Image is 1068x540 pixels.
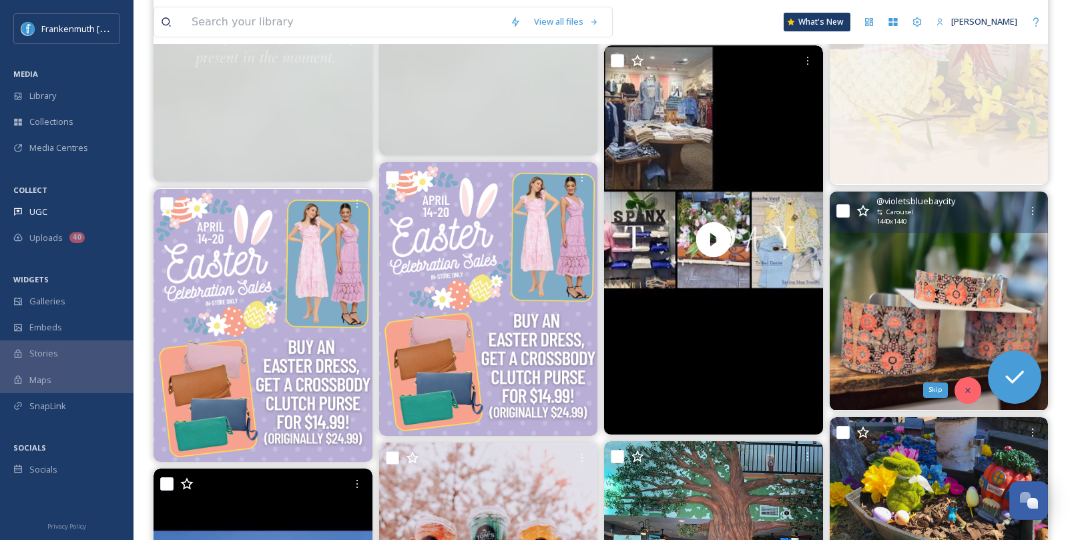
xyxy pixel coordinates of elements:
span: UGC [29,206,47,218]
img: There's just three days left to shop our Easter Celebration Sales! Don't miss out on these egg-ce... [379,162,598,435]
button: Open Chat [1009,481,1048,520]
span: WIDGETS [13,274,49,284]
img: Social%20Media%20PFP%202025.jpg [21,22,35,35]
img: thumbnail [604,45,823,435]
span: SOCIALS [13,443,46,453]
span: Stories [29,347,58,360]
span: Embeds [29,321,62,334]
span: Collections [29,115,73,128]
a: Privacy Policy [47,517,86,533]
span: [PERSON_NAME] [951,15,1017,27]
img: Earring hook is surgical stainless steel. Hypoallergenic, nickel free and sensitive skin friendly... [830,192,1049,411]
div: 40 [69,232,85,243]
a: [PERSON_NAME] [929,9,1024,35]
a: What's New [784,13,850,31]
span: Uploads [29,232,63,244]
span: Carousel [886,208,913,217]
span: Privacy Policy [47,522,86,531]
span: Galleries [29,295,65,308]
span: SnapLink [29,400,66,413]
span: COLLECT [13,185,47,195]
input: Search your library [185,7,503,37]
video: Just a few beautiful things we're eyeing for our closets😉 #abbysoffrankenmuth #frankenmuth #michi... [604,45,823,435]
span: MEDIA [13,69,38,79]
span: 1440 x 1440 [876,217,906,226]
span: @ violetsbluebaycity [876,195,955,208]
span: Maps [29,374,51,386]
span: Media Centres [29,142,88,154]
img: There's just three days left to shop our Easter Celebration Sales! Don't miss out on these egg-ce... [154,189,372,462]
div: Skip [923,382,948,397]
span: Socials [29,463,57,476]
span: Frankenmuth [US_STATE] [41,22,142,35]
span: Library [29,89,56,102]
a: View all files [527,9,605,35]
